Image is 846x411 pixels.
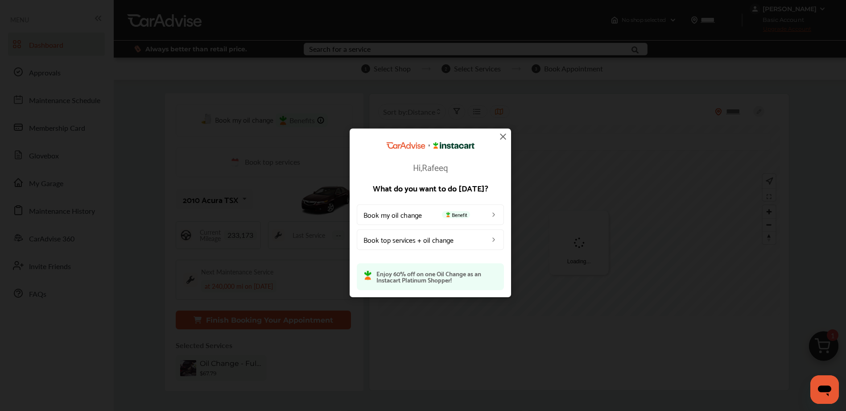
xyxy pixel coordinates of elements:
[386,142,475,149] img: CarAdvise Instacart Logo
[376,270,497,282] p: Enjoy 60% off on one Oil Change as an Instacart Platinum Shopper!
[364,270,372,280] img: instacart-icon.73bd83c2.svg
[442,211,470,218] span: Benefit
[490,236,497,243] img: left_arrow_icon.0f472efe.svg
[498,131,508,142] img: close-icon.a004319c.svg
[357,229,504,249] a: Book top services + oil change
[810,375,839,404] iframe: Button to launch messaging window
[357,162,504,171] p: Hi, Rafeeq
[445,212,452,217] img: instacart-icon.73bd83c2.svg
[490,211,497,218] img: left_arrow_icon.0f472efe.svg
[357,183,504,191] p: What do you want to do [DATE]?
[357,204,504,224] a: Book my oil changeBenefit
